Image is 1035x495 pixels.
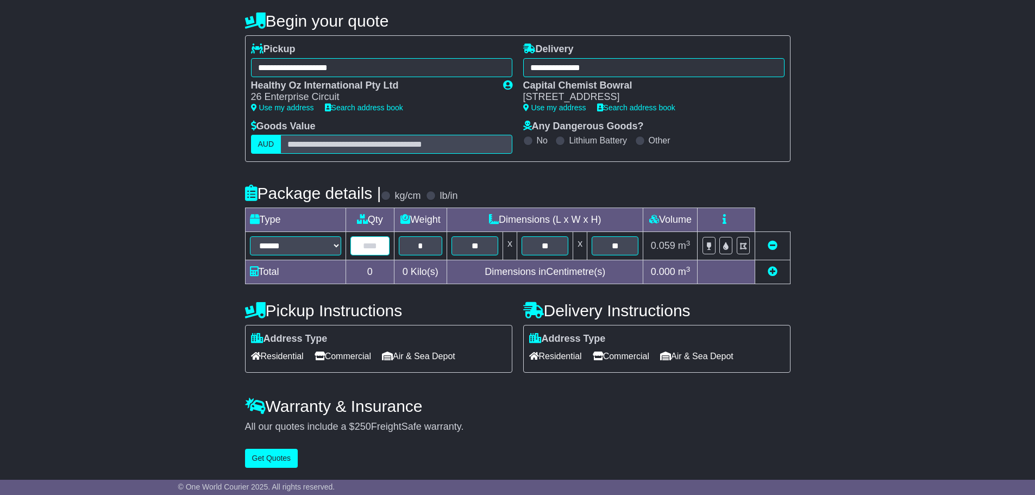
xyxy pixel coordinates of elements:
h4: Delivery Instructions [523,302,791,319]
td: Dimensions in Centimetre(s) [447,260,643,284]
td: Total [245,260,346,284]
div: 26 Enterprise Circuit [251,91,492,103]
div: [STREET_ADDRESS] [523,91,774,103]
td: 0 [346,260,394,284]
a: Search address book [597,103,675,112]
span: 0.000 [651,266,675,277]
label: No [537,135,548,146]
span: 0.059 [651,240,675,251]
h4: Package details | [245,184,381,202]
span: Commercial [315,348,371,365]
span: Air & Sea Depot [382,348,455,365]
span: 0 [403,266,408,277]
label: AUD [251,135,281,154]
td: Dimensions (L x W x H) [447,208,643,232]
div: Healthy Oz International Pty Ltd [251,80,492,92]
label: Goods Value [251,121,316,133]
h4: Pickup Instructions [245,302,512,319]
label: Lithium Battery [569,135,627,146]
label: Delivery [523,43,574,55]
a: Remove this item [768,240,777,251]
span: Residential [529,348,582,365]
td: Weight [394,208,447,232]
span: Air & Sea Depot [660,348,733,365]
a: Use my address [251,103,314,112]
span: Commercial [593,348,649,365]
span: m [678,240,691,251]
label: Any Dangerous Goods? [523,121,644,133]
td: Type [245,208,346,232]
td: x [503,232,517,260]
label: Other [649,135,670,146]
a: Add new item [768,266,777,277]
label: Address Type [529,333,606,345]
span: m [678,266,691,277]
span: Residential [251,348,304,365]
h4: Begin your quote [245,12,791,30]
label: kg/cm [394,190,421,202]
td: Kilo(s) [394,260,447,284]
a: Use my address [523,103,586,112]
div: Capital Chemist Bowral [523,80,774,92]
a: Search address book [325,103,403,112]
label: Address Type [251,333,328,345]
button: Get Quotes [245,449,298,468]
sup: 3 [686,265,691,273]
span: © One World Courier 2025. All rights reserved. [178,483,335,491]
span: 250 [355,421,371,432]
td: Qty [346,208,394,232]
label: lb/in [440,190,457,202]
h4: Warranty & Insurance [245,397,791,415]
div: All our quotes include a $ FreightSafe warranty. [245,421,791,433]
sup: 3 [686,239,691,247]
label: Pickup [251,43,296,55]
td: Volume [643,208,698,232]
td: x [573,232,587,260]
